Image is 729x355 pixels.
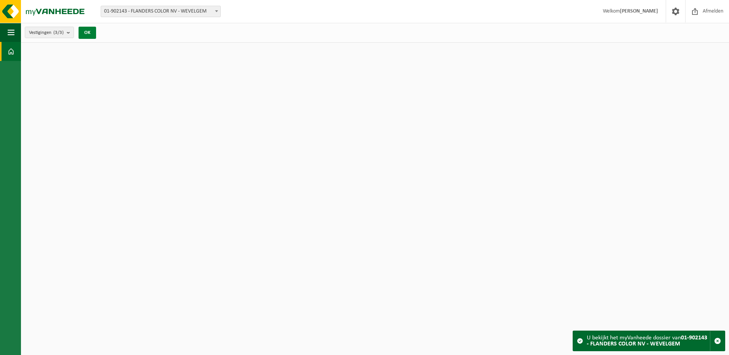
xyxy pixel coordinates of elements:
button: Vestigingen(3/3) [25,27,74,38]
button: OK [79,27,96,39]
div: U bekijkt het myVanheede dossier van [587,331,710,351]
span: 01-902143 - FLANDERS COLOR NV - WEVELGEM [101,6,220,17]
span: 01-902143 - FLANDERS COLOR NV - WEVELGEM [101,6,221,17]
strong: [PERSON_NAME] [620,8,658,14]
span: Vestigingen [29,27,64,38]
strong: 01-902143 - FLANDERS COLOR NV - WEVELGEM [587,335,707,347]
count: (3/3) [53,30,64,35]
